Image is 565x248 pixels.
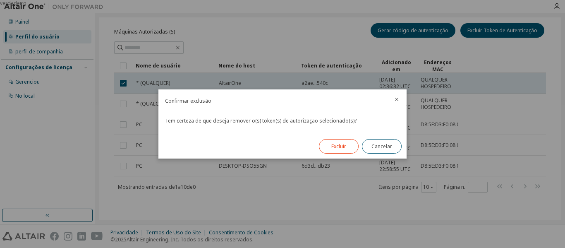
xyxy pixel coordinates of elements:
font: Tem certeza de que deseja remover o(s) token(s) de autorização selecionado(s)? [165,117,357,124]
button: Excluir [319,139,359,154]
button: fechar [393,96,400,103]
font: Cancelar [371,143,392,150]
font: Confirmar exclusão [165,97,211,104]
font: Excluir [331,143,346,150]
button: Cancelar [362,139,402,154]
